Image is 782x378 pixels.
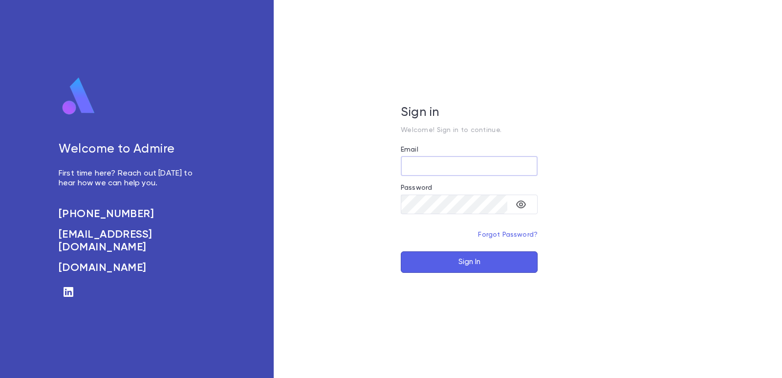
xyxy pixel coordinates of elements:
[401,106,538,120] h5: Sign in
[511,195,531,214] button: toggle password visibility
[401,146,418,154] label: Email
[59,208,203,221] a: [PHONE_NUMBER]
[59,77,99,116] img: logo
[59,142,203,157] h5: Welcome to Admire
[478,231,538,238] a: Forgot Password?
[401,251,538,273] button: Sign In
[59,169,203,188] p: First time here? Reach out [DATE] to hear how we can help you.
[59,228,203,254] a: [EMAIL_ADDRESS][DOMAIN_NAME]
[401,126,538,134] p: Welcome! Sign in to continue.
[59,262,203,274] a: [DOMAIN_NAME]
[401,184,432,192] label: Password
